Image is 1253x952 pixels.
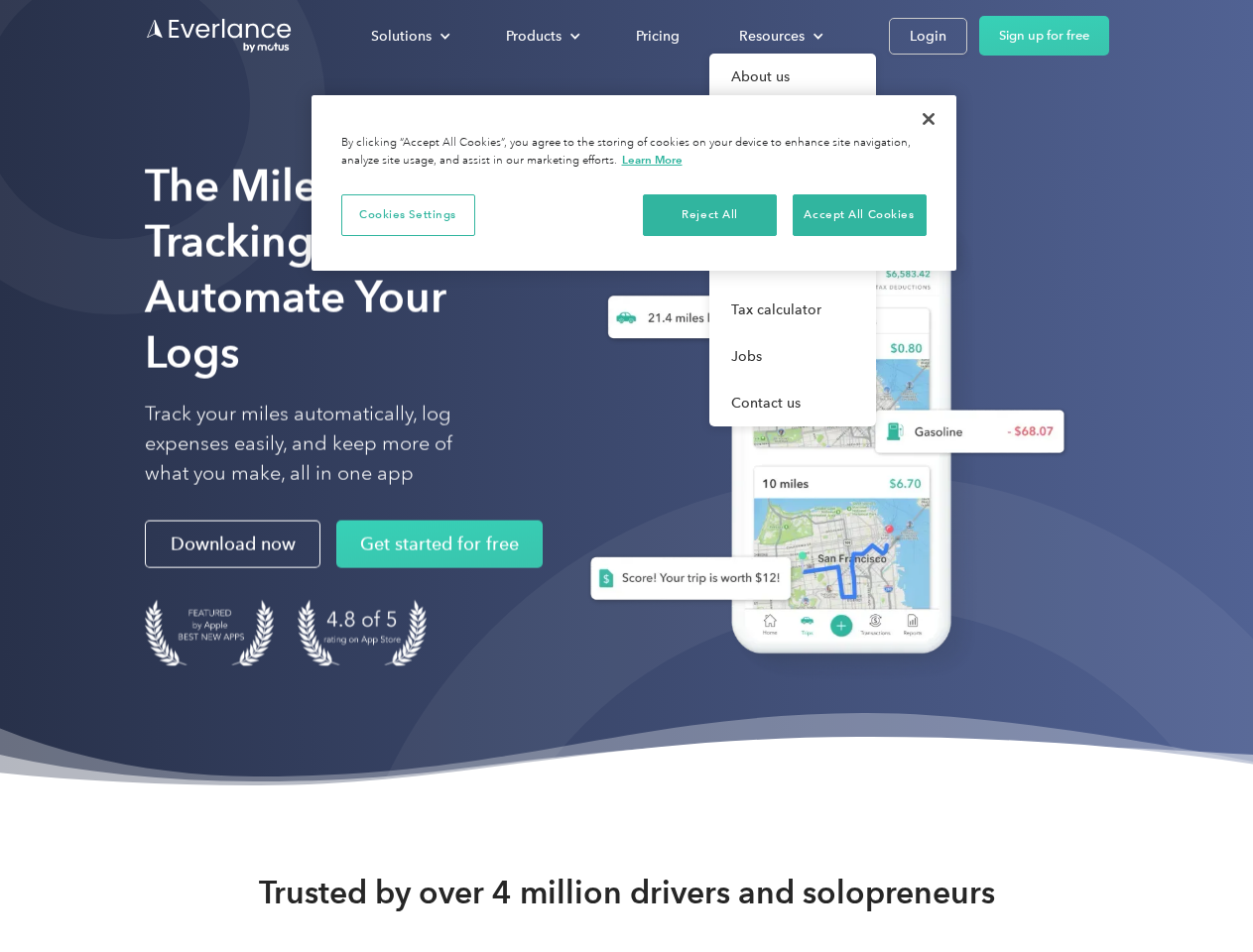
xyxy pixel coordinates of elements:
[145,600,274,666] img: Badge for Featured by Apple Best New Apps
[341,194,475,236] button: Cookies Settings
[643,194,777,236] button: Reject All
[298,600,427,666] img: 4.9 out of 5 stars on the app store
[506,24,562,49] div: Products
[636,24,680,49] div: Pricing
[312,95,956,271] div: Privacy
[336,521,543,568] a: Get started for free
[486,19,596,54] div: Products
[979,16,1109,56] a: Sign up for free
[371,24,432,49] div: Solutions
[145,400,499,489] p: Track your miles automatically, log expenses easily, and keep more of what you make, all in one app
[622,153,683,167] a: More information about your privacy, opens in a new tab
[709,333,876,380] a: Jobs
[739,24,805,49] div: Resources
[616,19,699,54] a: Pricing
[719,19,839,54] div: Resources
[793,194,927,236] button: Accept All Cookies
[351,19,466,54] div: Solutions
[341,135,927,170] div: By clicking “Accept All Cookies”, you agree to the storing of cookies on your device to enhance s...
[259,873,995,912] strong: Trusted by over 4 million drivers and solopreneurs
[312,95,956,271] div: Cookie banner
[559,188,1080,683] img: Everlance, mileage tracker app, expense tracking app
[709,54,876,426] nav: Resources
[709,380,876,426] a: Contact us
[145,521,320,568] a: Download now
[709,54,876,100] a: About us
[907,97,950,141] button: Close
[910,24,946,49] div: Login
[889,18,967,55] a: Login
[145,17,294,55] a: Go to homepage
[709,287,876,333] a: Tax calculator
